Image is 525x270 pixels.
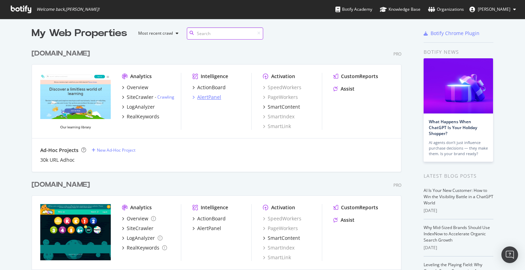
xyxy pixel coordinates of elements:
div: SmartContent [268,235,300,242]
div: LogAnalyzer [127,103,155,110]
div: SmartContent [268,103,300,110]
div: Pro [393,51,401,57]
a: New Ad-Hoc Project [92,147,135,153]
div: Organizations [428,6,464,13]
div: [DATE] [424,245,493,251]
a: Overview [122,84,148,91]
div: Overview [127,84,148,91]
div: [DOMAIN_NAME] [32,180,90,190]
div: SiteCrawler [127,225,153,232]
img: education.com [40,73,111,129]
a: [DOMAIN_NAME] [32,49,93,59]
div: AI agents don’t just influence purchase decisions — they make them. Is your brand ready? [429,140,488,157]
div: CustomReports [341,73,378,80]
a: SmartLink [263,123,291,130]
a: SpeedWorkers [263,215,301,222]
button: Most recent crawl [133,28,181,39]
div: Botify news [424,48,493,56]
div: ActionBoard [197,215,226,222]
a: SmartIndex [263,244,294,251]
div: Most recent crawl [138,31,173,35]
div: - [155,94,174,100]
a: SiteCrawler- Crawling [122,94,174,101]
a: SmartLink [263,254,291,261]
a: CustomReports [333,73,378,80]
div: Overview [127,215,148,222]
div: Intelligence [201,73,228,80]
div: Ad-Hoc Projects [40,147,78,154]
a: Assist [333,217,355,223]
div: RealKeywords [127,113,159,120]
div: [DATE] [424,208,493,214]
div: New Ad-Hoc Project [97,147,135,153]
div: Botify Academy [335,6,372,13]
a: SiteCrawler [122,225,153,232]
div: Intelligence [201,204,228,211]
div: Analytics [130,204,152,211]
a: PageWorkers [263,225,298,232]
div: Analytics [130,73,152,80]
div: My Web Properties [32,26,127,40]
div: Open Intercom Messenger [501,246,518,263]
a: ActionBoard [192,84,226,91]
div: CustomReports [341,204,378,211]
a: AlertPanel [192,94,221,101]
div: Latest Blog Posts [424,172,493,180]
img: abcya.com [40,204,111,260]
div: Assist [341,85,355,92]
a: Why Mid-Sized Brands Should Use IndexNow to Accelerate Organic Search Growth [424,225,490,243]
a: LogAnalyzer [122,103,155,110]
a: RealKeywords [122,113,159,120]
a: AI Is Your New Customer: How to Win the Visibility Battle in a ChatGPT World [424,187,493,206]
a: ActionBoard [192,215,226,222]
div: Knowledge Base [380,6,420,13]
div: SiteCrawler [127,94,153,101]
a: SmartContent [263,235,300,242]
div: RealKeywords [127,244,159,251]
a: Botify Chrome Plugin [424,30,480,37]
div: ActionBoard [197,84,226,91]
span: John McLendon [478,6,510,12]
div: Pro [393,182,401,188]
div: Botify Chrome Plugin [431,30,480,37]
div: Assist [341,217,355,223]
a: AlertPanel [192,225,221,232]
a: Assist [333,85,355,92]
div: Activation [271,73,295,80]
div: [DOMAIN_NAME] [32,49,90,59]
a: What Happens When ChatGPT Is Your Holiday Shopper? [429,119,477,136]
a: RealKeywords [122,244,167,251]
a: Overview [122,215,156,222]
div: AlertPanel [197,225,221,232]
div: LogAnalyzer [127,235,155,242]
a: Crawling [157,94,174,100]
button: [PERSON_NAME] [464,4,522,15]
a: SmartIndex [263,113,294,120]
div: Activation [271,204,295,211]
a: CustomReports [333,204,378,211]
a: [DOMAIN_NAME] [32,180,93,190]
span: Welcome back, [PERSON_NAME] ! [36,7,99,12]
a: SpeedWorkers [263,84,301,91]
input: Search [187,27,263,40]
a: 30k URL Adhoc [40,157,75,163]
div: AlertPanel [197,94,221,101]
a: SmartContent [263,103,300,110]
a: LogAnalyzer [122,235,162,242]
a: PageWorkers [263,94,298,101]
img: What Happens When ChatGPT Is Your Holiday Shopper? [424,58,493,113]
